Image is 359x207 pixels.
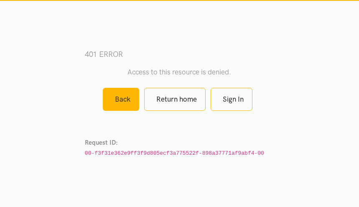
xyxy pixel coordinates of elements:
[103,88,139,111] a: Back
[211,88,252,111] a: Sign In
[85,66,274,78] p: Access to this resource is denied.
[144,88,206,111] a: Return home
[85,139,118,146] strong: Request ID:
[85,49,274,60] h3: 401 error
[85,150,264,156] code: 00-f3f31e362e9ff3f9d805ecf3a775522f-898a37771af9abf4-00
